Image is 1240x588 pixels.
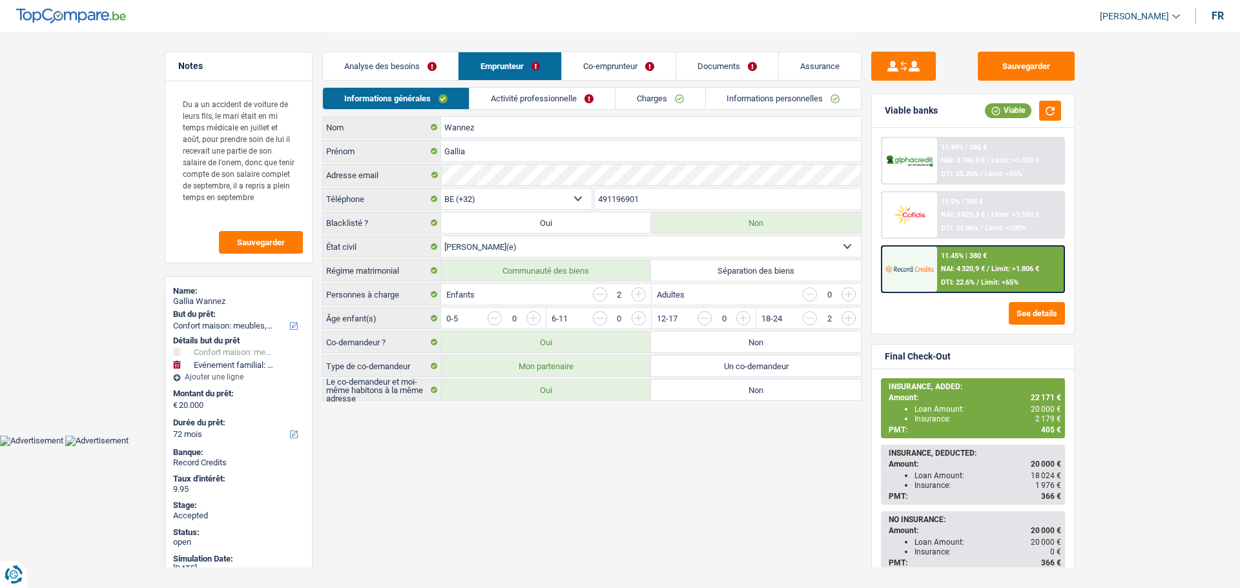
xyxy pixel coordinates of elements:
[889,526,1061,535] div: Amount:
[1031,460,1061,469] span: 20 000 €
[323,356,441,376] label: Type de co-demandeur
[980,224,983,232] span: /
[706,88,862,109] a: Informations personnelles
[889,558,1061,567] div: PMT:
[323,117,441,137] label: Nom
[987,156,989,165] span: /
[173,554,304,564] div: Simulation Date:
[1031,526,1061,535] span: 20 000 €
[914,471,1061,480] div: Loan Amount:
[914,547,1061,556] div: Insurance:
[657,290,685,299] label: Adultes
[173,418,302,428] label: Durée du prêt:
[323,284,441,305] label: Personnes à charge
[651,260,861,281] label: Séparation des biens
[914,414,1061,423] div: Insurance:
[173,458,304,468] div: Record Credits
[323,260,441,281] label: Régime matrimonial
[173,286,304,296] div: Name:
[1041,558,1061,567] span: 366 €
[323,52,458,80] a: Analyse des besoins
[651,332,861,352] label: Non
[237,238,285,247] span: Sauvegarder
[981,278,1018,287] span: Limit: <65%
[980,170,983,178] span: /
[562,52,676,80] a: Co-emprunteur
[1050,547,1061,556] span: 0 €
[441,212,651,233] label: Oui
[1212,10,1224,22] div: fr
[889,515,1061,524] div: NO INSURANCE:
[651,356,861,376] label: Un co-demandeur
[615,88,705,109] a: Charges
[323,236,441,257] label: État civil
[1041,492,1061,501] span: 366 €
[651,212,861,233] label: Non
[446,314,458,323] label: 0-5
[323,212,441,233] label: Blacklisté ?
[1090,6,1180,27] a: [PERSON_NAME]
[885,105,938,116] div: Viable banks
[889,382,1061,391] div: INSURANCE, ADDED:
[941,170,978,178] span: DTI: 25.26%
[1035,481,1061,490] span: 1 976 €
[914,481,1061,490] div: Insurance:
[1031,393,1061,402] span: 22 171 €
[914,538,1061,547] div: Loan Amount:
[651,380,861,400] label: Non
[614,290,625,299] div: 2
[16,8,126,24] img: TopCompare Logo
[459,52,561,80] a: Emprunteur
[985,170,1022,178] span: Limit: <65%
[441,332,651,352] label: Oui
[885,257,933,281] img: Record Credits
[976,278,979,287] span: /
[1100,11,1169,22] span: [PERSON_NAME]
[1041,425,1061,434] span: 405 €
[889,492,1061,501] div: PMT:
[1031,538,1061,547] span: 20 000 €
[779,52,861,80] a: Assurance
[323,88,469,109] a: Informations générales
[1035,414,1061,423] span: 2 179 €
[173,474,304,484] div: Taux d'intérêt:
[941,265,985,273] span: NAI: 4 320,9 €
[173,309,302,319] label: But du prêt:
[889,449,1061,458] div: INSURANCE, DEDUCTED:
[470,88,615,109] a: Activité professionnelle
[446,290,475,299] label: Enfants
[173,537,304,547] div: open
[1031,471,1061,480] span: 18 024 €
[323,380,441,400] label: Le co-demandeur et moi-même habitons à la même adresse
[941,210,985,219] span: NAI: 3 825,3 €
[676,52,778,80] a: Documents
[323,332,441,352] label: Co-demandeur ?
[1009,302,1065,325] button: See details
[889,393,1061,402] div: Amount:
[173,389,302,399] label: Montant du prêt:
[173,400,178,411] span: €
[914,405,1061,414] div: Loan Amount:
[323,308,441,329] label: Âge enfant(s)
[323,141,441,161] label: Prénom
[941,224,978,232] span: DTI: 24.86%
[941,156,985,165] span: NAI: 3 746,9 €
[173,336,304,346] div: Détails but du prêt
[173,372,304,381] div: Ajouter une ligne
[823,290,835,299] div: 0
[323,165,441,185] label: Adresse email
[941,278,975,287] span: DTI: 22.6%
[885,203,933,227] img: Cofidis
[987,265,989,273] span: /
[985,103,1031,117] div: Viable
[885,351,951,362] div: Final Check-Out
[323,188,441,209] label: Téléphone
[941,198,983,206] div: 11.9% | 384 €
[991,210,1039,219] span: Limit: >1.100 €
[65,436,129,446] img: Advertisement
[441,356,651,376] label: Mon partenaire
[173,447,304,458] div: Banque:
[173,563,304,574] div: [DATE]
[178,61,299,72] h5: Notes
[508,314,520,323] div: 0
